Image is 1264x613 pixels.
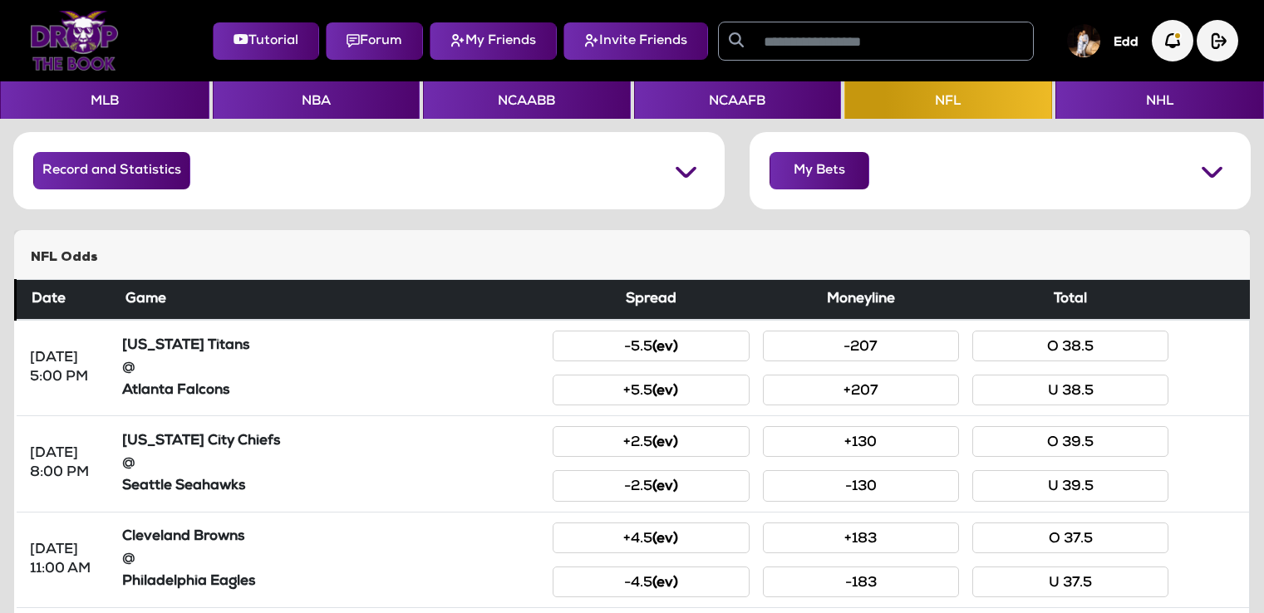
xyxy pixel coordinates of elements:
[652,385,678,399] small: (ev)
[122,575,255,589] strong: Philadelphia Eagles
[122,479,245,493] strong: Seattle Seahawks
[30,11,119,71] img: Logo
[763,331,959,361] button: -207
[213,22,319,60] button: Tutorial
[763,426,959,457] button: +130
[122,454,540,473] div: @
[972,426,1168,457] button: O 39.5
[116,280,547,321] th: Game
[972,375,1168,405] button: U 38.5
[770,152,869,189] button: My Bets
[553,426,749,457] button: +2.5(ev)
[634,81,842,119] button: NCAAFB
[563,22,708,60] button: Invite Friends
[756,280,966,321] th: Moneyline
[972,470,1168,501] button: U 39.5
[31,250,1233,266] h5: NFL Odds
[972,522,1168,553] button: O 37.5
[213,81,421,119] button: NBA
[423,81,631,119] button: NCAABB
[763,470,959,501] button: -130
[966,280,1175,321] th: Total
[326,22,423,60] button: Forum
[430,22,557,60] button: My Friends
[33,152,190,189] button: Record and Statistics
[1114,36,1139,51] h5: Edd
[652,436,678,450] small: (ev)
[1067,24,1100,57] img: User
[763,375,959,405] button: +207
[972,331,1168,361] button: O 38.5
[30,444,102,483] div: [DATE] 8:00 PM
[122,339,249,353] strong: [US_STATE] Titans
[553,375,749,405] button: +5.5(ev)
[652,480,678,494] small: (ev)
[122,530,244,544] strong: Cleveland Browns
[1152,20,1193,61] img: Notification
[122,434,280,449] strong: [US_STATE] City Chiefs
[546,280,755,321] th: Spread
[553,331,749,361] button: -5.5(ev)
[652,576,678,591] small: (ev)
[844,81,1052,119] button: NFL
[122,359,540,378] div: @
[972,566,1168,597] button: U 37.5
[763,522,959,553] button: +183
[652,532,678,547] small: (ev)
[763,566,959,597] button: -183
[30,349,102,387] div: [DATE] 5:00 PM
[16,280,116,321] th: Date
[652,341,678,355] small: (ev)
[30,541,102,579] div: [DATE] 11:00 AM
[553,522,749,553] button: +4.5(ev)
[553,566,749,597] button: -4.5(ev)
[122,550,540,569] div: @
[553,470,749,501] button: -2.5(ev)
[122,384,229,398] strong: Atlanta Falcons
